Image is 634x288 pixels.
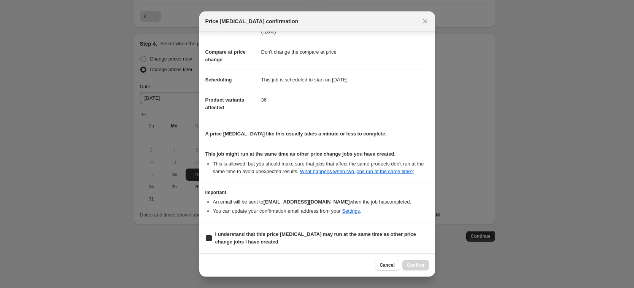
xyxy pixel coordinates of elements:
dd: This job is scheduled to start on [DATE]. [261,70,429,90]
a: What happens when two jobs run at the same time? [300,169,414,174]
span: Price [MEDICAL_DATA] confirmation [205,18,299,25]
b: A price [MEDICAL_DATA] like this usually takes a minute or less to complete. [205,131,387,137]
button: Cancel [375,260,399,270]
li: An email will be sent to when the job has completed . [213,198,429,206]
h3: Important [205,189,429,196]
li: This is allowed, but you should make sure that jobs that affect the same products don ' t run at ... [213,160,429,175]
dd: Don't change the compare at price [261,42,429,62]
b: I understand that this price [MEDICAL_DATA] may run at the same time as other price change jobs I... [215,231,416,245]
b: [EMAIL_ADDRESS][DOMAIN_NAME] [263,199,350,205]
a: Settings [342,208,360,214]
span: Product variants affected [205,97,245,110]
span: Scheduling [205,77,232,83]
button: Close [420,16,431,27]
span: Cancel [380,262,394,268]
span: Compare at price change [205,49,246,62]
b: This job might run at the same time as other price change jobs you have created. [205,151,396,157]
li: You can update your confirmation email address from your . [213,207,429,215]
dd: 36 [261,90,429,110]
